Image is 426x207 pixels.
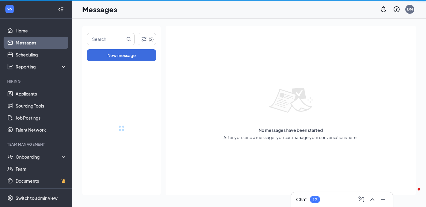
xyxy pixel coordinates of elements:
[7,79,66,84] div: Hiring
[378,195,388,204] button: Minimize
[16,64,67,70] div: Reporting
[16,154,62,160] div: Onboarding
[407,7,413,12] div: DM
[16,112,67,124] a: Job Postings
[140,35,148,43] svg: Filter
[367,195,377,204] button: ChevronUp
[16,49,67,61] a: Scheduling
[16,37,67,49] a: Messages
[16,25,67,37] a: Home
[7,142,66,147] div: Team Management
[87,33,125,45] input: Search
[16,175,67,187] a: DocumentsCrown
[16,187,67,199] a: SurveysCrown
[82,4,117,14] h1: Messages
[16,163,67,175] a: Team
[16,88,67,100] a: Applicants
[58,6,64,12] svg: Collapse
[7,154,13,160] svg: UserCheck
[7,64,13,70] svg: Analysis
[7,6,13,12] svg: WorkstreamLogo
[16,195,58,201] div: Switch to admin view
[138,33,156,45] button: Filter (2)
[380,6,387,13] svg: Notifications
[87,49,156,61] button: New message
[393,6,400,13] svg: QuestionInfo
[126,37,131,41] svg: MagnifyingGlass
[259,127,323,133] span: No messages have been started
[16,100,67,112] a: Sourcing Tools
[16,124,67,136] a: Talent Network
[357,195,366,204] button: ComposeMessage
[223,134,358,140] span: After you send a message, you can manage your conversations here.
[7,195,13,201] svg: Settings
[406,187,420,201] iframe: Intercom live chat
[369,196,376,203] svg: ChevronUp
[358,196,365,203] svg: ComposeMessage
[313,197,317,202] div: 12
[379,196,387,203] svg: Minimize
[296,196,307,203] h3: Chat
